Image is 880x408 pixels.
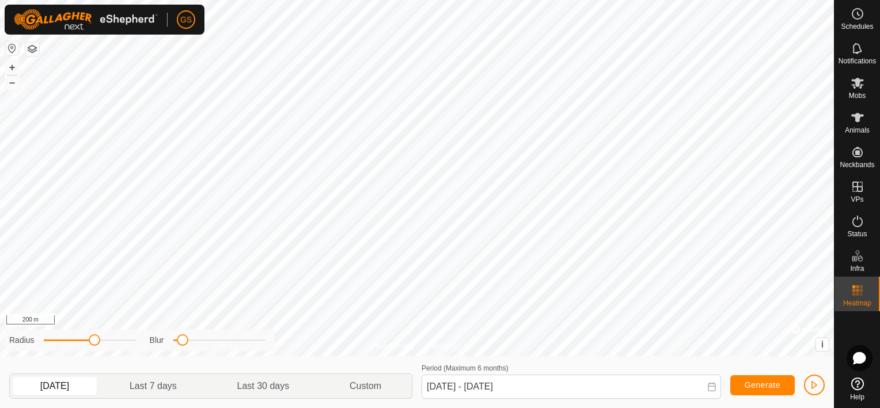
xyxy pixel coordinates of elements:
[25,42,39,56] button: Map Layers
[851,196,863,203] span: VPs
[150,334,164,346] label: Blur
[850,265,864,272] span: Infra
[821,339,824,349] span: i
[350,379,381,393] span: Custom
[5,61,19,74] button: +
[845,127,870,134] span: Animals
[9,334,35,346] label: Radius
[371,341,415,352] a: Privacy Policy
[847,231,867,237] span: Status
[839,58,876,65] span: Notifications
[237,379,290,393] span: Last 30 days
[816,338,829,351] button: i
[14,9,158,30] img: Gallagher Logo
[130,379,177,393] span: Last 7 days
[428,341,462,352] a: Contact Us
[422,364,509,372] label: Period (Maximum 6 months)
[730,375,795,395] button: Generate
[180,14,192,26] span: GS
[5,41,19,55] button: Reset Map
[841,23,873,30] span: Schedules
[835,373,880,405] a: Help
[745,380,780,390] span: Generate
[843,300,871,307] span: Heatmap
[40,379,69,393] span: [DATE]
[840,161,874,168] span: Neckbands
[850,394,864,401] span: Help
[5,75,19,89] button: –
[849,92,866,99] span: Mobs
